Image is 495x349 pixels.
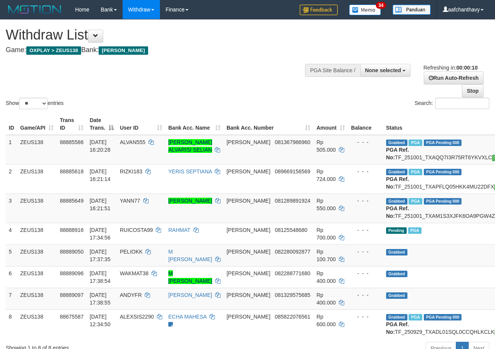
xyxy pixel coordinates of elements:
span: WAKMAT38 [120,270,148,276]
span: RIZKI183 [120,168,142,174]
span: 88885649 [60,198,83,204]
span: [DATE] 16:20:28 [89,139,110,153]
a: M [PERSON_NAME] [168,249,212,262]
th: Date Trans.: activate to sort column descending [86,113,117,135]
a: [PERSON_NAME] [168,198,212,204]
span: Marked by aafpengsreynich [409,314,422,320]
a: YERIS SEPTIANA [168,168,212,174]
h4: Game: Bank: [6,46,323,54]
span: YANN77 [120,198,140,204]
span: Rp 724.000 [316,168,336,182]
div: - - - [351,270,380,277]
span: Copy 081289891924 to clipboard [275,198,310,204]
span: OXPLAY > ZEUS138 [26,46,81,55]
span: [PERSON_NAME] [99,46,148,55]
div: - - - [351,291,380,299]
span: [DATE] 16:21:51 [89,198,110,211]
span: Marked by aafanarl [409,169,422,175]
span: Pending [386,227,407,234]
span: 88889050 [60,249,83,255]
th: Game/API: activate to sort column ascending [17,113,57,135]
span: [DATE] 17:38:54 [89,270,110,284]
span: Rp 550.000 [316,198,336,211]
span: 88889097 [60,292,83,298]
img: panduan.png [393,5,431,15]
span: 88888916 [60,227,83,233]
td: 4 [6,223,17,244]
a: RAHMAT [168,227,190,233]
span: PGA Pending [424,169,462,175]
span: Grabbed [386,249,407,255]
span: Grabbed [386,292,407,299]
b: PGA Ref. No: [386,176,409,190]
span: Grabbed [386,271,407,277]
span: [PERSON_NAME] [227,249,270,255]
span: PELIOKK [120,249,143,255]
td: ZEUS138 [17,309,57,339]
label: Show entries [6,98,64,109]
span: Copy 081367986960 to clipboard [275,139,310,145]
span: Rp 100.700 [316,249,336,262]
td: 5 [6,244,17,266]
td: ZEUS138 [17,288,57,309]
span: Copy 085822076561 to clipboard [275,314,310,320]
h1: Withdraw List [6,27,323,43]
select: Showentries [19,98,48,109]
span: Rp 700.000 [316,227,336,241]
th: Amount: activate to sort column ascending [313,113,348,135]
span: Grabbed [386,314,407,320]
span: None selected [365,67,401,73]
span: [DATE] 17:38:55 [89,292,110,306]
span: Grabbed [386,140,407,146]
span: ANDYFR [120,292,142,298]
span: [DATE] 17:34:56 [89,227,110,241]
th: Balance [348,113,383,135]
td: ZEUS138 [17,244,57,266]
span: 88889096 [60,270,83,276]
span: Copy 082288771680 to clipboard [275,270,310,276]
th: Bank Acc. Number: activate to sort column ascending [224,113,313,135]
div: - - - [351,168,380,175]
span: Rp 400.000 [316,270,336,284]
span: Rp 400.000 [316,292,336,306]
td: 1 [6,135,17,165]
span: Refreshing in: [423,65,477,71]
span: Copy 089669156569 to clipboard [275,168,310,174]
div: PGA Site Balance / [305,64,360,77]
a: [PERSON_NAME] [168,292,212,298]
td: ZEUS138 [17,266,57,288]
span: [PERSON_NAME] [227,227,270,233]
div: - - - [351,248,380,255]
div: - - - [351,226,380,234]
a: M [PERSON_NAME] [168,270,212,284]
th: ID [6,113,17,135]
th: Bank Acc. Name: activate to sort column ascending [165,113,224,135]
td: ZEUS138 [17,135,57,165]
span: 88885618 [60,168,83,174]
td: 8 [6,309,17,339]
span: 88675587 [60,314,83,320]
a: Run Auto-Refresh [424,71,484,84]
th: Trans ID: activate to sort column ascending [57,113,86,135]
div: - - - [351,138,380,146]
td: ZEUS138 [17,223,57,244]
img: Feedback.jpg [300,5,338,15]
b: PGA Ref. No: [386,321,409,335]
span: Copy 082280092877 to clipboard [275,249,310,255]
label: Search: [415,98,489,109]
span: [DATE] 17:37:35 [89,249,110,262]
span: Grabbed [386,198,407,205]
strong: 00:00:10 [456,65,477,71]
span: [PERSON_NAME] [227,292,270,298]
input: Search: [435,98,489,109]
a: Stop [462,84,484,97]
span: ALEXSIS2290 [120,314,154,320]
span: Copy 081329575685 to clipboard [275,292,310,298]
span: PGA Pending [424,314,462,320]
span: [DATE] 16:21:14 [89,168,110,182]
td: ZEUS138 [17,194,57,223]
div: - - - [351,197,380,205]
b: PGA Ref. No: [386,147,409,160]
button: None selected [360,64,411,77]
a: [PERSON_NAME] ALVARISI SELIAN [168,139,212,153]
